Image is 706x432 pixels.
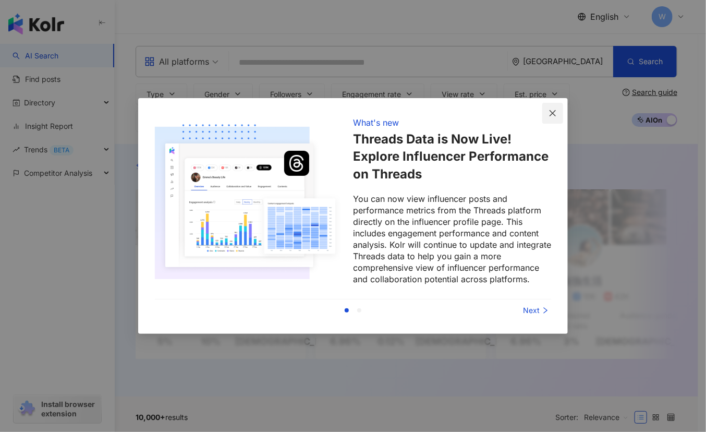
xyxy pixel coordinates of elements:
[353,130,551,183] h1: Threads Data is Now Live! Explore Influencer Performance on Threads
[353,193,551,285] p: You can now view influencer posts and performance metrics from the Threads platform directly on t...
[155,115,340,287] img: tutorial image
[542,103,563,124] button: Close
[473,305,551,316] div: Next
[542,307,549,314] span: right
[549,109,557,117] span: close
[353,117,399,128] div: What's new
